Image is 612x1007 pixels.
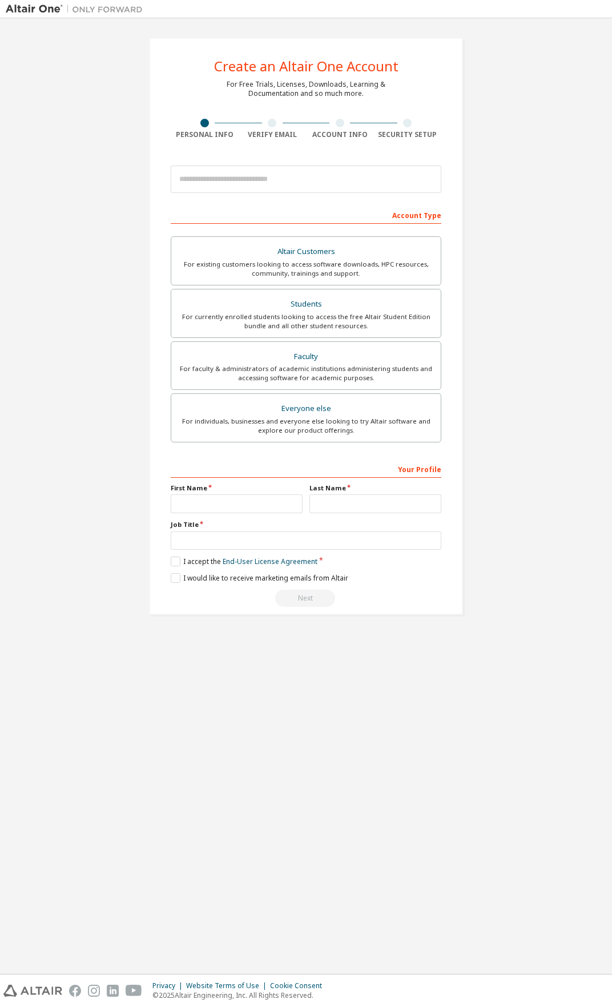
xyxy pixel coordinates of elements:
[107,985,119,997] img: linkedin.svg
[214,59,398,73] div: Create an Altair One Account
[227,80,385,98] div: For Free Trials, Licenses, Downloads, Learning & Documentation and so much more.
[309,484,441,493] label: Last Name
[171,557,317,566] label: I accept the
[178,312,434,331] div: For currently enrolled students looking to access the free Altair Student Edition bundle and all ...
[178,417,434,435] div: For individuals, businesses and everyone else looking to try Altair software and explore our prod...
[223,557,317,566] a: End-User License Agreement
[69,985,81,997] img: facebook.svg
[152,981,186,990] div: Privacy
[178,349,434,365] div: Faculty
[171,573,348,583] label: I would like to receive marketing emails from Altair
[88,985,100,997] img: instagram.svg
[186,981,270,990] div: Website Terms of Use
[374,130,442,139] div: Security Setup
[178,296,434,312] div: Students
[6,3,148,15] img: Altair One
[152,990,329,1000] p: © 2025 Altair Engineering, Inc. All Rights Reserved.
[270,981,329,990] div: Cookie Consent
[306,130,374,139] div: Account Info
[171,206,441,224] div: Account Type
[178,244,434,260] div: Altair Customers
[239,130,307,139] div: Verify Email
[171,460,441,478] div: Your Profile
[171,484,303,493] label: First Name
[171,590,441,607] div: Read and acccept EULA to continue
[171,520,441,529] label: Job Title
[3,985,62,997] img: altair_logo.svg
[178,260,434,278] div: For existing customers looking to access software downloads, HPC resources, community, trainings ...
[178,401,434,417] div: Everyone else
[126,985,142,997] img: youtube.svg
[171,130,239,139] div: Personal Info
[178,364,434,382] div: For faculty & administrators of academic institutions administering students and accessing softwa...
